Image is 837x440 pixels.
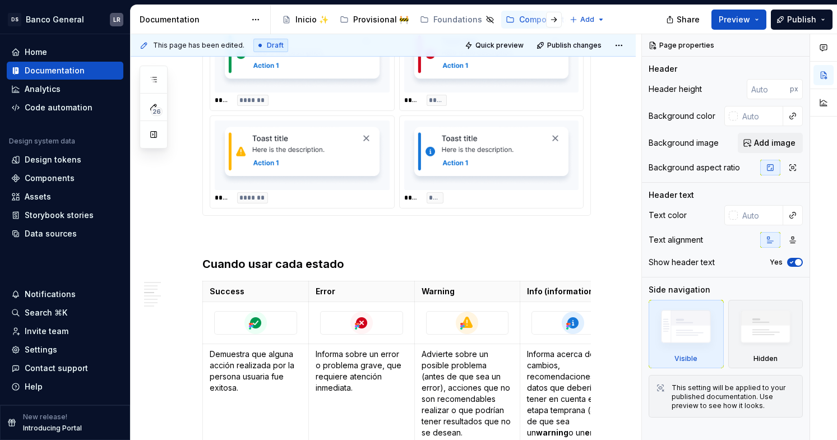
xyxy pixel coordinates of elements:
[25,363,88,374] div: Contact support
[151,107,163,116] span: 26
[26,14,84,25] div: Banco General
[674,354,697,363] div: Visible
[771,10,833,30] button: Publish
[753,354,778,363] div: Hidden
[353,14,409,25] div: Provisional 🚧
[738,205,783,225] input: Auto
[278,8,564,31] div: Page tree
[7,43,123,61] a: Home
[649,210,687,221] div: Text color
[25,210,94,221] div: Storybook stories
[316,349,408,393] p: Informa sobre un error o problema grave, que requiere atención inmediata.
[25,307,67,318] div: Search ⌘K
[649,110,715,122] div: Background color
[7,151,123,169] a: Design tokens
[7,225,123,243] a: Data sources
[8,13,21,26] div: DS
[210,286,244,296] strong: Success
[140,14,246,25] div: Documentation
[25,326,68,337] div: Invite team
[719,14,750,25] span: Preview
[25,47,47,58] div: Home
[335,11,413,29] a: Provisional 🚧
[25,173,75,184] div: Components
[7,62,123,80] a: Documentation
[267,41,284,50] span: Draft
[649,84,702,95] div: Header height
[7,80,123,98] a: Analytics
[9,137,75,146] div: Design system data
[23,413,67,422] p: New release!
[660,10,707,30] button: Share
[7,169,123,187] a: Components
[547,41,602,50] span: Publish changes
[649,189,694,201] div: Header text
[475,41,524,50] span: Quick preview
[649,284,710,295] div: Side navigation
[754,137,796,149] span: Add image
[456,312,478,334] img: 4971cbe7-f7f1-4a3b-a8d7-68c46c679647.png
[677,14,700,25] span: Share
[295,14,329,25] div: Inicio ✨
[649,63,677,75] div: Header
[728,300,803,368] div: Hidden
[25,228,77,239] div: Data sources
[25,102,93,113] div: Code automation
[7,206,123,224] a: Storybook stories
[519,14,574,25] div: Componentes
[153,41,244,50] span: This page has been edited.
[422,349,514,438] p: Advierte sobre un posible problema (antes de que sea un error), acciones que no son recomendables...
[25,154,81,165] div: Design tokens
[113,15,121,24] div: LR
[7,285,123,303] button: Notifications
[672,383,796,410] div: This setting will be applied to your published documentation. Use preview to see how it looks.
[25,344,57,355] div: Settings
[738,106,783,126] input: Auto
[711,10,766,30] button: Preview
[25,289,76,300] div: Notifications
[7,359,123,377] button: Contact support
[787,14,816,25] span: Publish
[790,85,798,94] p: px
[23,424,82,433] p: Introducing Portal
[562,312,584,334] img: 9065fd93-55ec-4901-8dcc-35651d43910a.png
[501,11,579,29] a: Componentes
[461,38,529,53] button: Quick preview
[7,341,123,359] a: Settings
[244,312,267,334] img: 64626ee5-50f9-42a7-8ec4-927e771fe316.png
[649,162,740,173] div: Background aspect ratio
[350,312,373,334] img: b176cf85-306f-467b-a881-2f61574361d7.png
[747,79,790,99] input: Auto
[738,133,803,153] button: Add image
[527,349,619,438] p: Informa acerca de cambios, recomendaciones o datos que deberían de tener en cuenta en una etapa t...
[415,11,499,29] a: Foundations
[25,65,85,76] div: Documentation
[649,257,715,268] div: Show header text
[202,256,591,272] h3: Cuando usar cada estado
[533,38,607,53] button: Publish changes
[649,234,703,246] div: Text alignment
[770,258,783,267] label: Yes
[580,15,594,24] span: Add
[210,349,302,393] p: Demuestra que alguna acción realizada por la persona usuaria fue exitosa.
[536,428,568,437] strong: warning
[278,11,333,29] a: Inicio ✨
[566,12,608,27] button: Add
[7,99,123,117] a: Code automation
[25,381,43,392] div: Help
[649,300,724,368] div: Visible
[422,286,514,297] p: Warning
[7,304,123,322] button: Search ⌘K
[649,137,719,149] div: Background image
[7,322,123,340] a: Invite team
[316,286,335,296] strong: Error
[585,428,605,437] strong: error
[2,7,128,31] button: DSBanco GeneralLR
[25,84,61,95] div: Analytics
[433,14,482,25] div: Foundations
[25,191,51,202] div: Assets
[527,286,596,296] strong: Info (information)
[7,188,123,206] a: Assets
[7,378,123,396] button: Help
